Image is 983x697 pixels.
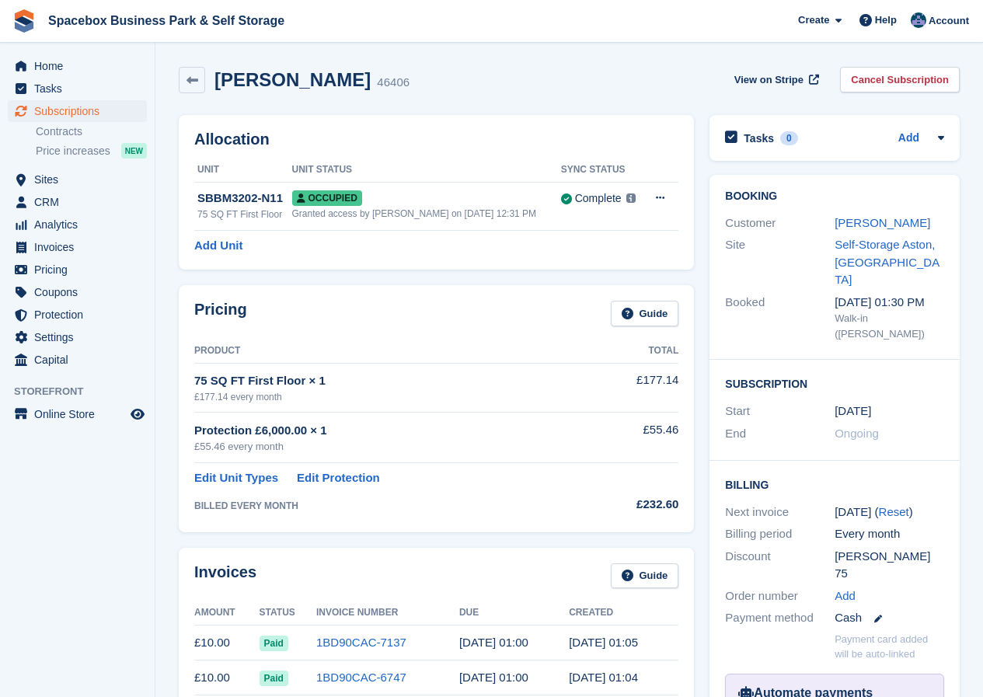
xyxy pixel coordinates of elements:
[34,191,127,213] span: CRM
[194,301,247,326] h2: Pricing
[734,72,803,88] span: View on Stripe
[725,236,835,289] div: Site
[34,403,127,425] span: Online Store
[589,339,678,364] th: Total
[8,169,147,190] a: menu
[36,142,147,159] a: Price increases NEW
[34,304,127,326] span: Protection
[725,294,835,342] div: Booked
[36,124,147,139] a: Contracts
[8,236,147,258] a: menu
[725,525,835,543] div: Billing period
[128,405,147,423] a: Preview store
[459,601,569,626] th: Due
[589,363,678,412] td: £177.14
[292,158,561,183] th: Unit Status
[459,671,528,684] time: 2025-06-26 00:00:00 UTC
[898,130,919,148] a: Add
[835,294,944,312] div: [DATE] 01:30 PM
[725,609,835,627] div: Payment method
[879,505,909,518] a: Reset
[194,339,589,364] th: Product
[12,9,36,33] img: stora-icon-8386f47178a22dfd0bd8f6a31ec36ba5ce8667c1dd55bd0f319d3a0aa187defe.svg
[835,632,944,662] p: Payment card added will be auto-linked
[575,190,622,207] div: Complete
[8,326,147,348] a: menu
[260,671,288,686] span: Paid
[725,504,835,521] div: Next invoice
[34,349,127,371] span: Capital
[194,422,589,440] div: Protection £6,000.00 × 1
[589,496,678,514] div: £232.60
[34,55,127,77] span: Home
[8,214,147,235] a: menu
[194,158,292,183] th: Unit
[798,12,829,28] span: Create
[121,143,147,159] div: NEW
[835,587,856,605] a: Add
[929,13,969,29] span: Account
[316,601,459,626] th: Invoice Number
[725,403,835,420] div: Start
[34,169,127,190] span: Sites
[194,390,589,404] div: £177.14 every month
[214,69,371,90] h2: [PERSON_NAME]
[36,144,110,159] span: Price increases
[260,601,316,626] th: Status
[569,671,638,684] time: 2025-06-25 00:04:11 UTC
[34,326,127,348] span: Settings
[316,671,406,684] a: 1BD90CAC-6747
[626,193,636,203] img: icon-info-grey-7440780725fd019a000dd9b08b2336e03edf1995a4989e88bcd33f0948082b44.svg
[194,131,678,148] h2: Allocation
[260,636,288,651] span: Paid
[194,626,260,660] td: £10.00
[292,207,561,221] div: Granted access by [PERSON_NAME] on [DATE] 12:31 PM
[197,190,292,207] div: SBBM3202-N11
[377,74,410,92] div: 46406
[728,67,822,92] a: View on Stripe
[34,100,127,122] span: Subscriptions
[194,601,260,626] th: Amount
[194,372,589,390] div: 75 SQ FT First Floor × 1
[725,375,944,391] h2: Subscription
[561,158,643,183] th: Sync Status
[780,131,798,145] div: 0
[8,281,147,303] a: menu
[297,469,380,487] a: Edit Protection
[292,190,362,206] span: Occupied
[611,301,679,326] a: Guide
[34,236,127,258] span: Invoices
[34,214,127,235] span: Analytics
[835,427,879,440] span: Ongoing
[194,660,260,695] td: £10.00
[725,587,835,605] div: Order number
[34,259,127,281] span: Pricing
[8,304,147,326] a: menu
[34,281,127,303] span: Coupons
[835,525,944,543] div: Every month
[34,78,127,99] span: Tasks
[194,237,242,255] a: Add Unit
[835,216,930,229] a: [PERSON_NAME]
[835,403,871,420] time: 2024-07-25 00:00:00 UTC
[197,207,292,221] div: 75 SQ FT First Floor
[835,238,939,286] a: Self-Storage Aston, [GEOGRAPHIC_DATA]
[8,78,147,99] a: menu
[725,214,835,232] div: Customer
[42,8,291,33] a: Spacebox Business Park & Self Storage
[725,548,835,583] div: Discount
[569,601,678,626] th: Created
[589,413,678,463] td: £55.46
[835,609,944,627] div: Cash
[316,636,406,649] a: 1BD90CAC-7137
[725,190,944,203] h2: Booking
[8,349,147,371] a: menu
[8,100,147,122] a: menu
[840,67,960,92] a: Cancel Subscription
[725,476,944,492] h2: Billing
[835,548,944,583] div: [PERSON_NAME] 75
[744,131,774,145] h2: Tasks
[194,499,589,513] div: BILLED EVERY MONTH
[8,191,147,213] a: menu
[875,12,897,28] span: Help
